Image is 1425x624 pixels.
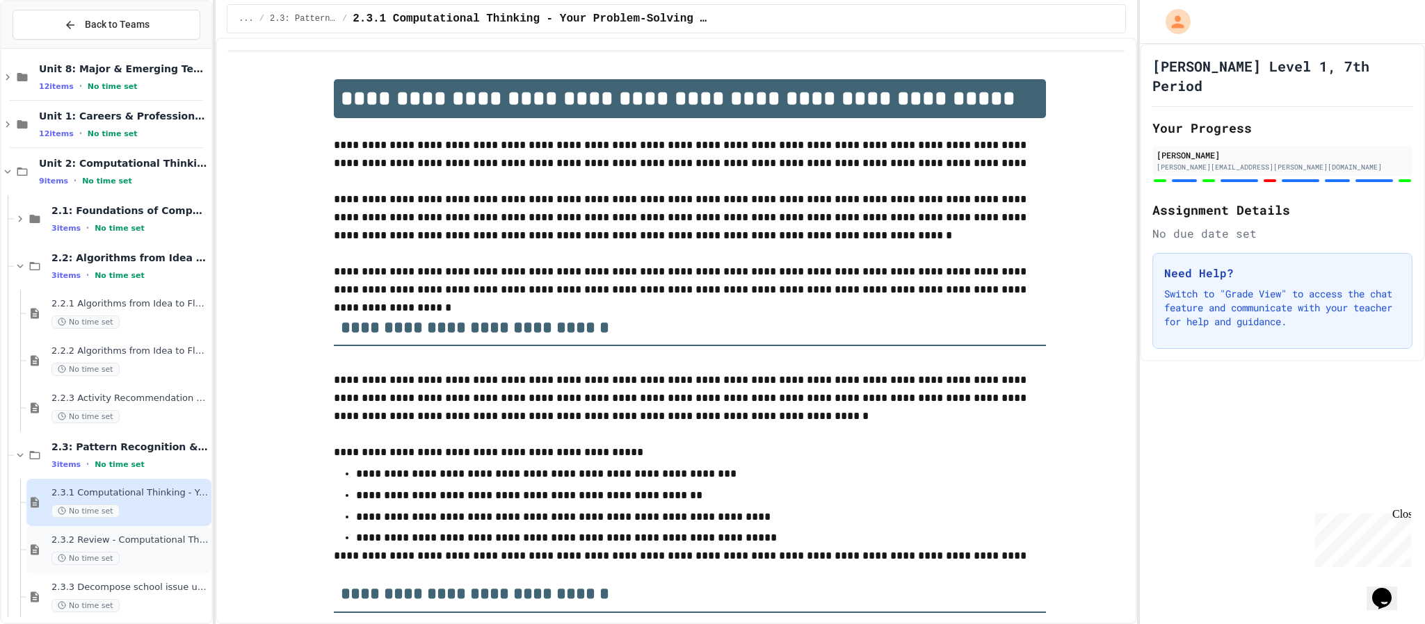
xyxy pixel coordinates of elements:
[51,252,209,264] span: 2.2: Algorithms from Idea to Flowchart
[239,13,254,24] span: ...
[86,459,89,470] span: •
[51,363,120,376] span: No time set
[51,504,120,518] span: No time set
[51,410,120,423] span: No time set
[51,441,209,453] span: 2.3: Pattern Recognition & Decomposition
[95,224,145,233] span: No time set
[51,534,209,546] span: 2.3.2 Review - Computational Thinking - Your Problem-Solving Toolkit
[259,13,264,24] span: /
[86,270,89,281] span: •
[79,81,82,92] span: •
[82,176,132,186] span: No time set
[1310,508,1411,567] iframe: chat widget
[13,10,200,40] button: Back to Teams
[1164,265,1401,281] h3: Need Help?
[1157,162,1408,172] div: [PERSON_NAME][EMAIL_ADDRESS][PERSON_NAME][DOMAIN_NAME]
[51,345,209,357] span: 2.2.2 Algorithms from Idea to Flowchart - Review
[51,224,81,233] span: 3 items
[79,128,82,139] span: •
[51,487,209,499] span: 2.3.1 Computational Thinking - Your Problem-Solving Toolkit
[95,271,145,280] span: No time set
[51,552,120,565] span: No time set
[39,176,68,186] span: 9 items
[1151,6,1194,38] div: My Account
[88,82,138,91] span: No time set
[1157,149,1408,161] div: [PERSON_NAME]
[95,460,145,469] span: No time set
[86,222,89,233] span: •
[39,82,74,91] span: 12 items
[1152,200,1412,220] h2: Assignment Details
[51,460,81,469] span: 3 items
[6,6,96,88] div: Chat with us now!Close
[1152,225,1412,242] div: No due date set
[1164,287,1401,329] p: Switch to "Grade View" to access the chat feature and communicate with your teacher for help and ...
[39,63,209,75] span: Unit 8: Major & Emerging Technologies
[51,271,81,280] span: 3 items
[51,582,209,593] span: 2.3.3 Decompose school issue using CT
[85,17,150,32] span: Back to Teams
[39,157,209,170] span: Unit 2: Computational Thinking & Problem-Solving
[51,315,120,329] span: No time set
[51,204,209,217] span: 2.1: Foundations of Computational Thinking
[74,175,77,186] span: •
[51,599,120,612] span: No time set
[39,110,209,122] span: Unit 1: Careers & Professionalism
[353,10,709,27] span: 2.3.1 Computational Thinking - Your Problem-Solving Toolkit
[1367,568,1411,610] iframe: chat widget
[1152,118,1412,138] h2: Your Progress
[88,129,138,138] span: No time set
[39,129,74,138] span: 12 items
[51,298,209,310] span: 2.2.1 Algorithms from Idea to Flowchart
[342,13,347,24] span: /
[1152,56,1412,95] h1: [PERSON_NAME] Level 1, 7th Period
[51,393,209,404] span: 2.2.3 Activity Recommendation Algorithm
[270,13,337,24] span: 2.3: Pattern Recognition & Decomposition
